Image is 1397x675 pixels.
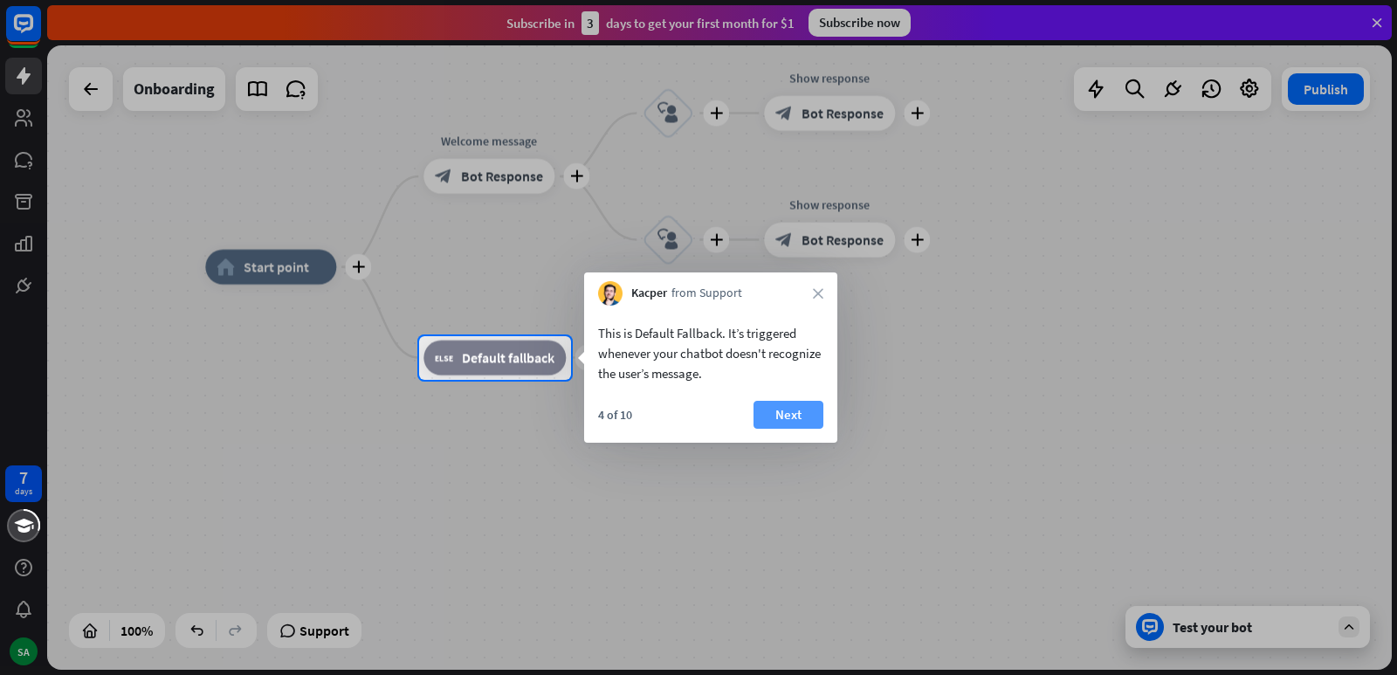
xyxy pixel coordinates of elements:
span: from Support [671,285,742,302]
span: Default fallback [462,349,554,367]
span: Kacper [631,285,667,302]
i: close [813,288,823,299]
div: This is Default Fallback. It’s triggered whenever your chatbot doesn't recognize the user’s message. [598,323,823,383]
div: 4 of 10 [598,407,632,423]
i: block_fallback [435,349,453,367]
button: Open LiveChat chat widget [14,7,66,59]
button: Next [754,401,823,429]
